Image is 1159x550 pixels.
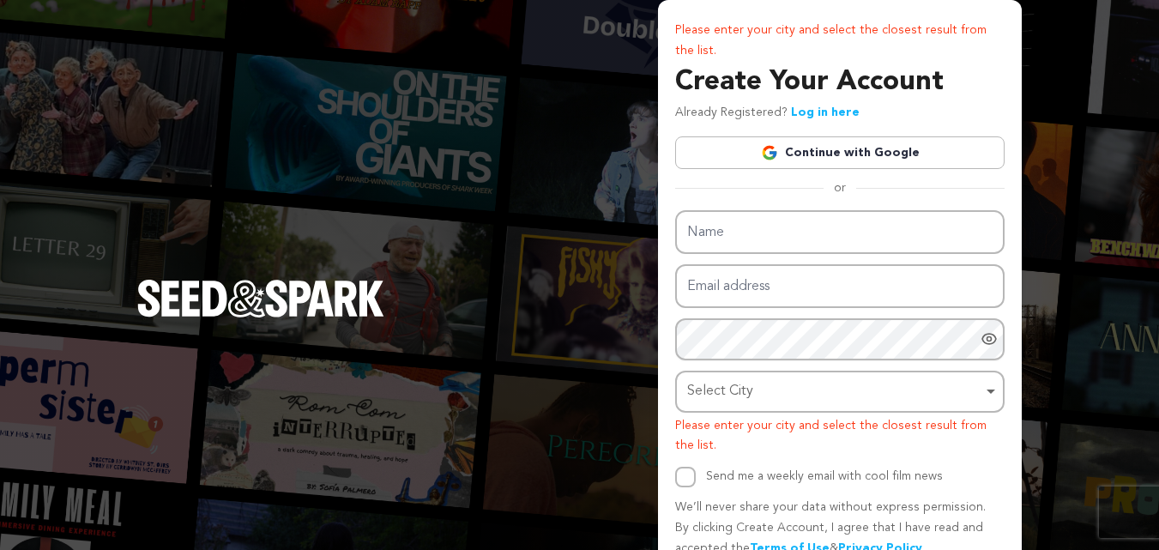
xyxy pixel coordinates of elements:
a: Show password as plain text. Warning: this will display your password on the screen. [981,330,998,348]
a: Continue with Google [675,136,1005,169]
p: Already Registered? [675,103,860,124]
input: Email address [675,264,1005,308]
div: Select City [687,379,982,404]
img: Google logo [761,144,778,161]
span: or [824,179,856,196]
h3: Create Your Account [675,62,1005,103]
p: Please enter your city and select the closest result from the list. [675,21,1005,62]
p: Please enter your city and select the closest result from the list. [675,416,1005,457]
label: Send me a weekly email with cool film news [706,470,943,482]
a: Log in here [791,106,860,118]
a: Seed&Spark Homepage [137,280,384,352]
input: Name [675,210,1005,254]
img: Seed&Spark Logo [137,280,384,317]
